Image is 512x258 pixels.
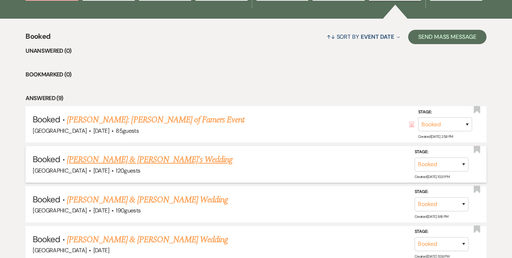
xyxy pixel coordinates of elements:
[116,127,139,135] span: 85 guests
[116,207,140,214] span: 190 guests
[67,153,233,166] a: [PERSON_NAME] & [PERSON_NAME]'s Wedding
[324,27,403,46] button: Sort By Event Date
[67,193,228,206] a: [PERSON_NAME] & [PERSON_NAME] Wedding
[33,194,60,205] span: Booked
[116,167,140,174] span: 120 guests
[67,113,244,126] a: [PERSON_NAME]: [PERSON_NAME] of Famers Event
[67,233,228,246] a: [PERSON_NAME] & [PERSON_NAME] Wedding
[415,214,448,219] span: Created: [DATE] 9:16 PM
[327,33,335,41] span: ↑↓
[408,30,486,44] button: Send Mass Message
[93,207,109,214] span: [DATE]
[415,228,469,236] label: Stage:
[26,94,486,103] li: Answered (9)
[33,114,60,125] span: Booked
[415,148,469,156] label: Stage:
[33,154,60,165] span: Booked
[33,127,87,135] span: [GEOGRAPHIC_DATA]
[33,167,87,174] span: [GEOGRAPHIC_DATA]
[93,247,109,254] span: [DATE]
[33,207,87,214] span: [GEOGRAPHIC_DATA]
[93,127,109,135] span: [DATE]
[93,167,109,174] span: [DATE]
[418,108,472,116] label: Stage:
[418,134,453,139] span: Created: [DATE] 2:58 PM
[361,33,394,41] span: Event Date
[33,234,60,245] span: Booked
[26,31,50,46] span: Booked
[415,174,449,179] span: Created: [DATE] 10:31 PM
[26,70,486,79] li: Bookmarked (0)
[26,46,486,56] li: Unanswered (0)
[415,188,469,196] label: Stage:
[33,247,87,254] span: [GEOGRAPHIC_DATA]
